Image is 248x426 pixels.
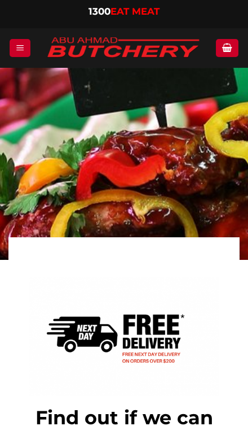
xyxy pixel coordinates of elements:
[10,39,30,58] a: Menu
[39,31,206,64] img: Abu Ahmad Butchery
[29,277,219,396] img: Delivery Options
[88,6,110,17] span: 1300
[216,39,238,58] a: View cart
[88,6,160,17] a: 1300EAT MEAT
[110,6,160,17] span: EAT MEAT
